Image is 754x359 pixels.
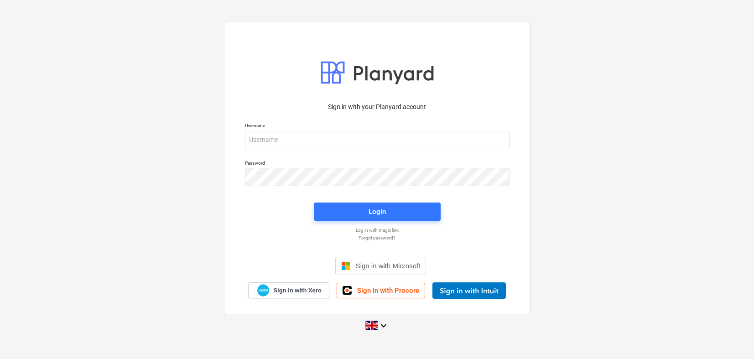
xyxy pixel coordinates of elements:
p: Sign in with your Planyard account [245,102,510,112]
span: Sign in with Procore [357,286,419,295]
p: Username [245,123,510,130]
a: Sign in with Procore [337,283,425,298]
div: Login [369,206,386,218]
img: Microsoft logo [341,261,350,271]
a: Sign in with Xero [248,282,329,298]
i: keyboard_arrow_down [378,320,389,331]
a: Forgot password? [240,235,514,241]
a: Log in with magic link [240,227,514,233]
span: Sign in with Microsoft [356,262,421,270]
img: Xero logo [257,284,269,297]
span: Sign in with Xero [273,286,321,295]
input: Username [245,131,510,149]
p: Password [245,160,510,168]
button: Login [314,203,441,221]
